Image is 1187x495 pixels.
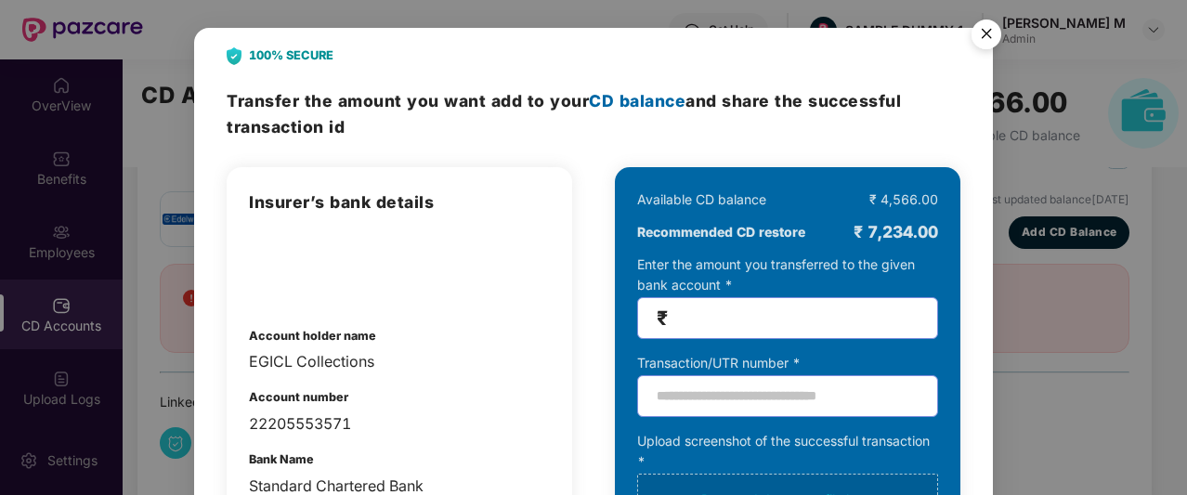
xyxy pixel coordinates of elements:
h3: Insurer’s bank details [249,189,550,215]
div: Enter the amount you transferred to the given bank account * [637,254,938,339]
b: Account number [249,390,348,404]
b: Recommended CD restore [637,222,805,242]
div: ₹ 7,234.00 [854,219,938,245]
h3: Transfer the amount and share the successful transaction id [227,88,960,139]
b: Bank Name [249,452,314,466]
span: you want add to your [407,91,685,111]
div: 22205553571 [249,412,550,436]
div: EGICL Collections [249,350,550,373]
b: 100% SECURE [249,46,333,65]
div: Transaction/UTR number * [637,353,938,373]
div: ₹ 4,566.00 [869,189,938,210]
span: ₹ [657,307,668,329]
span: CD balance [589,91,685,111]
img: svg+xml;base64,PHN2ZyB4bWxucz0iaHR0cDovL3d3dy53My5vcmcvMjAwMC9zdmciIHdpZHRoPSIyNCIgaGVpZ2h0PSIyOC... [227,47,241,65]
b: Account holder name [249,329,376,343]
img: svg+xml;base64,PHN2ZyB4bWxucz0iaHR0cDovL3d3dy53My5vcmcvMjAwMC9zdmciIHdpZHRoPSI1NiIgaGVpZ2h0PSI1Ni... [960,11,1012,63]
button: Close [960,10,1011,60]
img: integrations [249,234,346,299]
div: Available CD balance [637,189,766,210]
